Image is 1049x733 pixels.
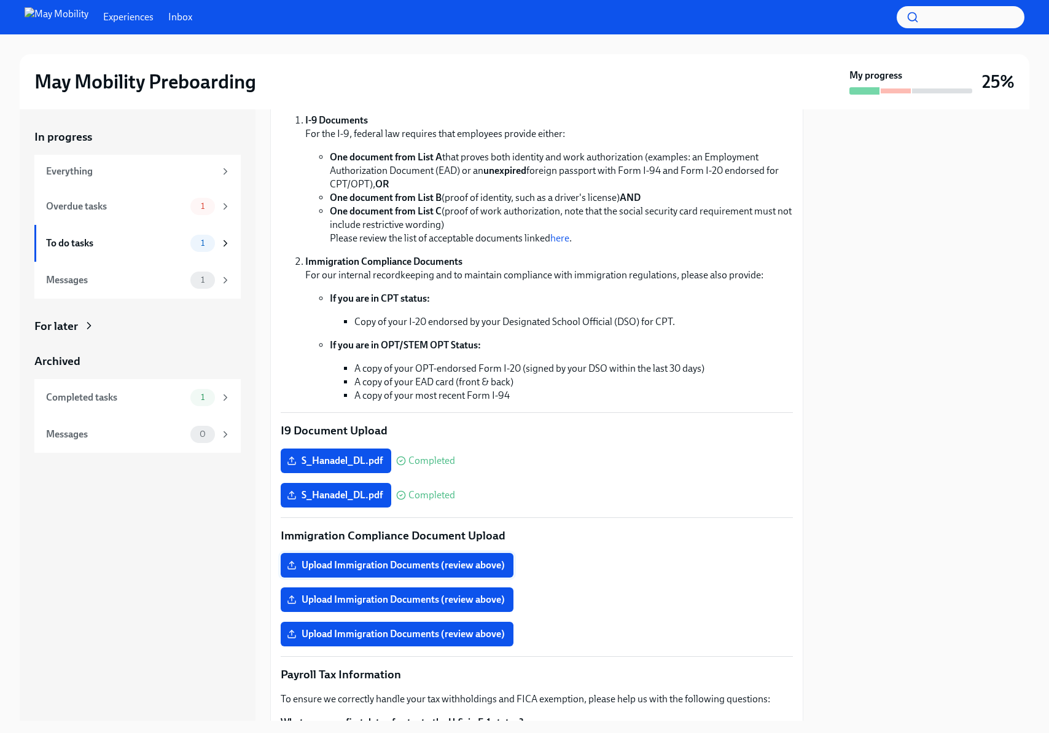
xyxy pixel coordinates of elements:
strong: OR [375,178,389,190]
span: 1 [193,275,212,284]
label: What was your first date of entry to the U.S. in F-1 status? [281,716,793,729]
p: To ensure we correctly handle your tax withholdings and FICA exemption, please help us with the f... [281,692,793,706]
a: Experiences [103,10,154,24]
span: Completed [408,456,455,466]
li: (proof of identity, such as a driver's license) [330,191,793,205]
a: Messages1 [34,262,241,299]
span: 1 [193,238,212,248]
a: Archived [34,353,241,369]
p: Payroll Tax Information [281,667,793,683]
label: Upload Immigration Documents (review above) [281,587,513,612]
div: Messages [46,428,185,441]
span: 1 [193,202,212,211]
p: I9 Document Upload [281,423,793,439]
li: A copy of your EAD card (front & back) [354,375,793,389]
img: May Mobility [25,7,88,27]
span: Upload Immigration Documents (review above) [289,559,505,571]
h2: May Mobility Preboarding [34,69,256,94]
strong: AND [620,192,641,203]
div: Overdue tasks [46,200,185,213]
div: Messages [46,273,185,287]
div: Completed tasks [46,391,185,404]
span: 0 [192,429,213,439]
span: 1 [193,393,212,402]
strong: unexpired [483,165,526,176]
li: A copy of your most recent Form I-94 [354,389,793,402]
label: Upload Immigration Documents (review above) [281,553,513,578]
label: S_Hanadel_DL.pdf [281,483,391,508]
p: Immigration Compliance Document Upload [281,528,793,544]
div: For later [34,318,78,334]
a: Messages0 [34,416,241,453]
a: here [550,232,569,244]
strong: Immigration Compliance Documents [305,256,462,267]
span: Upload Immigration Documents (review above) [289,594,505,606]
div: Everything [46,165,215,178]
a: Completed tasks1 [34,379,241,416]
span: S_Hanadel_DL.pdf [289,489,383,501]
strong: If you are in OPT/STEM OPT Status: [330,339,481,351]
strong: If you are in CPT status: [330,292,430,304]
span: S_Hanadel_DL.pdf [289,455,383,467]
strong: One document from List C [330,205,442,217]
p: For our internal recordkeeping and to maintain compliance with immigration regulations, please al... [305,255,793,282]
li: that proves both identity and work authorization (examples: an Employment Authorization Document ... [330,151,793,191]
a: For later [34,318,241,334]
span: Completed [408,490,455,500]
h3: 25% [982,71,1015,93]
a: Inbox [168,10,192,24]
label: Upload Immigration Documents (review above) [281,622,513,646]
strong: I-9 Documents [305,114,368,126]
a: Everything [34,155,241,188]
strong: My progress [849,69,902,82]
div: To do tasks [46,237,185,250]
strong: One document from List B [330,192,442,203]
label: S_Hanadel_DL.pdf [281,449,391,473]
strong: One document from List A [330,151,442,163]
li: (proof of work authorization, note that the social security card requirement must not include res... [330,205,793,245]
span: Upload Immigration Documents (review above) [289,628,505,640]
a: To do tasks1 [34,225,241,262]
li: Copy of your I-20 endorsed by your Designated School Official (DSO) for CPT. [354,315,793,329]
a: Overdue tasks1 [34,188,241,225]
a: In progress [34,129,241,145]
li: A copy of your OPT-endorsed Form I-20 (signed by your DSO within the last 30 days) [354,362,793,375]
p: For the I-9, federal law requires that employees provide either: [305,114,793,141]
